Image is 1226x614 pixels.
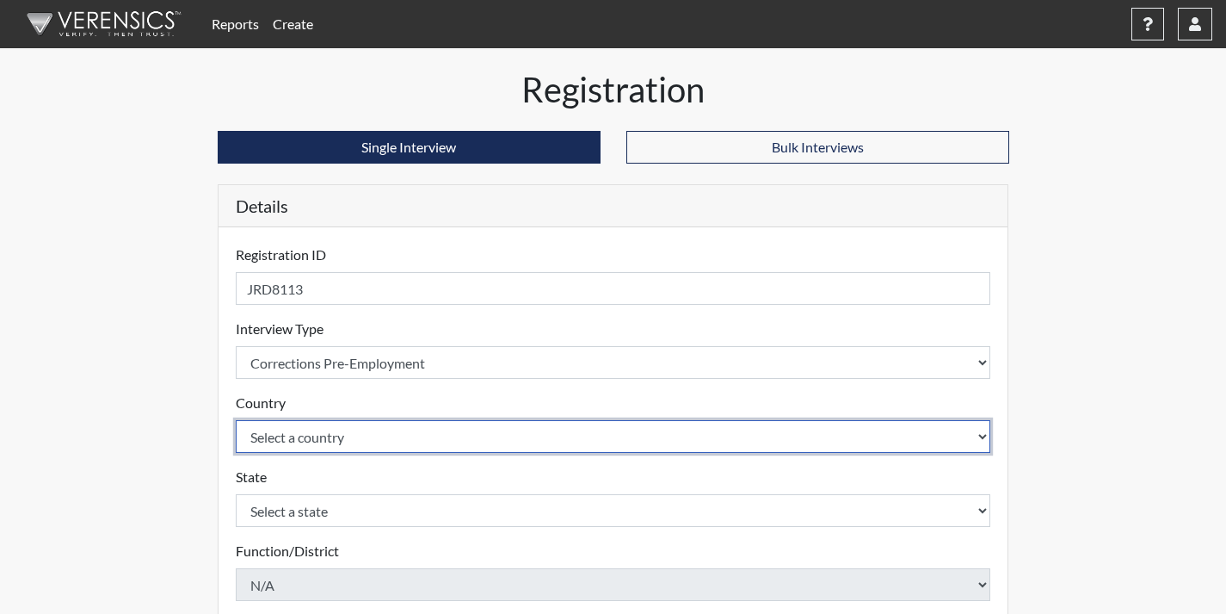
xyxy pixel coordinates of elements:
[266,7,320,41] a: Create
[626,131,1009,164] button: Bulk Interviews
[218,131,601,164] button: Single Interview
[219,185,1008,227] h5: Details
[236,245,326,265] label: Registration ID
[218,69,1009,110] h1: Registration
[236,272,991,305] input: Insert a Registration ID, which needs to be a unique alphanumeric value for each interviewee
[236,393,286,413] label: Country
[236,467,267,487] label: State
[236,319,323,339] label: Interview Type
[236,541,339,561] label: Function/District
[205,7,266,41] a: Reports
